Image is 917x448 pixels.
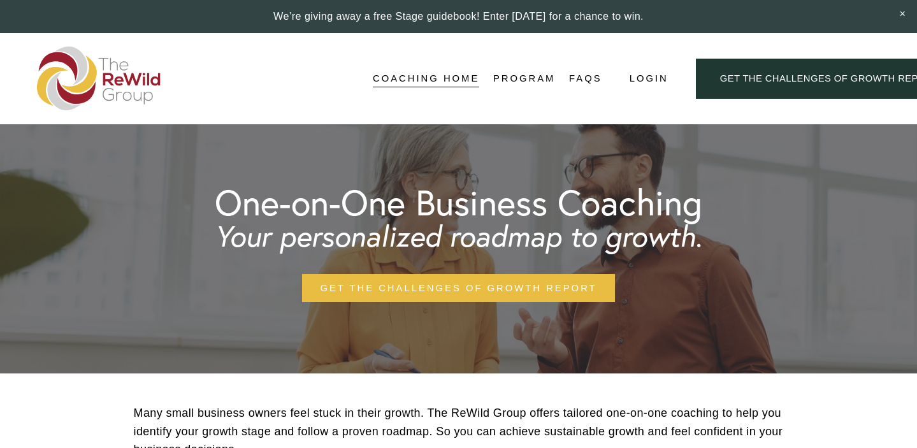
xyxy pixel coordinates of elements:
[302,274,616,303] a: get the challenges of growth report
[37,47,162,110] img: The ReWild Group
[630,70,668,87] a: Login
[215,217,702,254] em: Your personalized roadmap to growth.
[493,69,556,89] a: Program
[569,69,602,89] a: FAQs
[215,185,702,220] h1: One-on-One Business Coaching
[373,69,479,89] a: Coaching Home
